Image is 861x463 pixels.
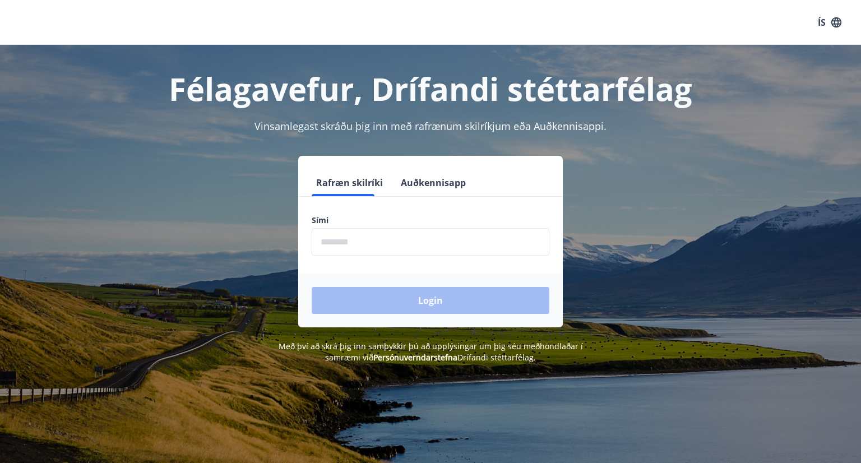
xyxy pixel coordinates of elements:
[373,352,457,363] a: Persónuverndarstefna
[396,169,470,196] button: Auðkennisapp
[254,119,607,133] span: Vinsamlegast skráðu þig inn með rafrænum skilríkjum eða Auðkennisappi.
[279,341,583,363] span: Með því að skrá þig inn samþykkir þú að upplýsingar um þig séu meðhöndlaðar í samræmi við Drífand...
[312,215,549,226] label: Sími
[812,12,848,33] button: ÍS
[40,67,821,110] h1: Félagavefur, Drífandi stéttarfélag
[312,169,387,196] button: Rafræn skilríki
